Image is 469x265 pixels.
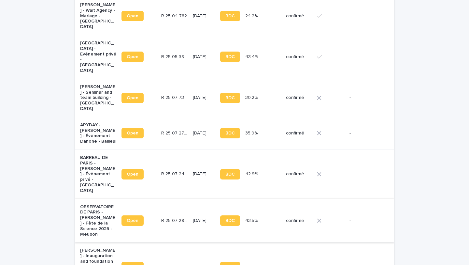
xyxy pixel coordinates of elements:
span: Open [127,131,138,135]
tr: BARREAU DE PARIS - [PERSON_NAME] - Évènement privé - [GEOGRAPHIC_DATA]OpenR 25 07 2480R 25 07 248... [75,150,394,199]
tr: APYDAY - [PERSON_NAME] - Événement Danone - BailleulOpenR 25 07 2704R 25 07 2704 [DATE]BDC35.9%35... [75,117,394,149]
span: Open [127,218,138,223]
a: Open [121,11,144,21]
a: Open [121,93,144,103]
p: [PERSON_NAME] - Seminar and team building - [GEOGRAPHIC_DATA] [80,84,116,112]
span: Open [127,96,138,100]
a: BDC [220,215,240,226]
p: confirmé [286,13,312,19]
tr: OBSERVATOIRE DE PARIS - [PERSON_NAME] - Fête de la Science 2025 - MeudonOpenR 25 07 2988R 25 07 2... [75,199,394,242]
p: confirmé [286,54,312,60]
a: Open [121,128,144,138]
p: R 25 07 2480 [161,170,189,177]
p: - [349,171,384,177]
p: [DATE] [193,218,215,224]
span: Open [127,172,138,177]
p: - [349,13,384,19]
p: [DATE] [193,131,215,136]
p: - [349,131,384,136]
p: [DATE] [193,54,215,60]
a: BDC [220,52,240,62]
p: APYDAY - [PERSON_NAME] - Événement Danone - Bailleul [80,122,116,144]
a: BDC [220,169,240,179]
p: OBSERVATOIRE DE PARIS - [PERSON_NAME] - Fête de la Science 2025 - Meudon [80,204,116,237]
p: 24.2% [245,12,259,19]
span: Open [127,55,138,59]
p: - [349,54,384,60]
a: Open [121,215,144,226]
a: BDC [220,93,240,103]
p: confirmé [286,218,312,224]
span: BDC [225,96,235,100]
p: [DATE] [193,95,215,101]
tr: [GEOGRAPHIC_DATA] - Evènement privé - [GEOGRAPHIC_DATA]OpenR 25 05 3813R 25 05 3813 [DATE]BDC43.4... [75,35,394,79]
p: R 25 07 2988 [161,217,189,224]
p: 35.9% [245,129,259,136]
p: BARREAU DE PARIS - [PERSON_NAME] - Évènement privé - [GEOGRAPHIC_DATA] [80,155,116,194]
span: Open [127,14,138,18]
p: R 25 05 3813 [161,53,189,60]
span: BDC [225,131,235,135]
p: [GEOGRAPHIC_DATA] - Evènement privé - [GEOGRAPHIC_DATA] [80,40,116,73]
p: R 25 07 73 [161,94,185,101]
a: BDC [220,128,240,138]
p: 43.4% [245,53,259,60]
p: - [349,95,384,101]
p: confirmé [286,131,312,136]
p: R 25 07 2704 [161,129,189,136]
p: 42.9% [245,170,259,177]
p: - [349,218,384,224]
tr: [PERSON_NAME] - Seminar and team building - [GEOGRAPHIC_DATA]OpenR 25 07 73R 25 07 73 [DATE]BDC30... [75,79,394,117]
span: BDC [225,14,235,18]
span: BDC [225,218,235,223]
p: 43.5% [245,217,259,224]
a: BDC [220,11,240,21]
p: [DATE] [193,13,215,19]
p: [PERSON_NAME] - Wait Agency - Mariage - [GEOGRAPHIC_DATA] [80,2,116,30]
a: Open [121,169,144,179]
p: R 25 04 782 [161,12,188,19]
p: confirmé [286,171,312,177]
span: BDC [225,55,235,59]
p: 30.2% [245,94,259,101]
p: [DATE] [193,171,215,177]
span: BDC [225,172,235,177]
a: Open [121,52,144,62]
p: confirmé [286,95,312,101]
